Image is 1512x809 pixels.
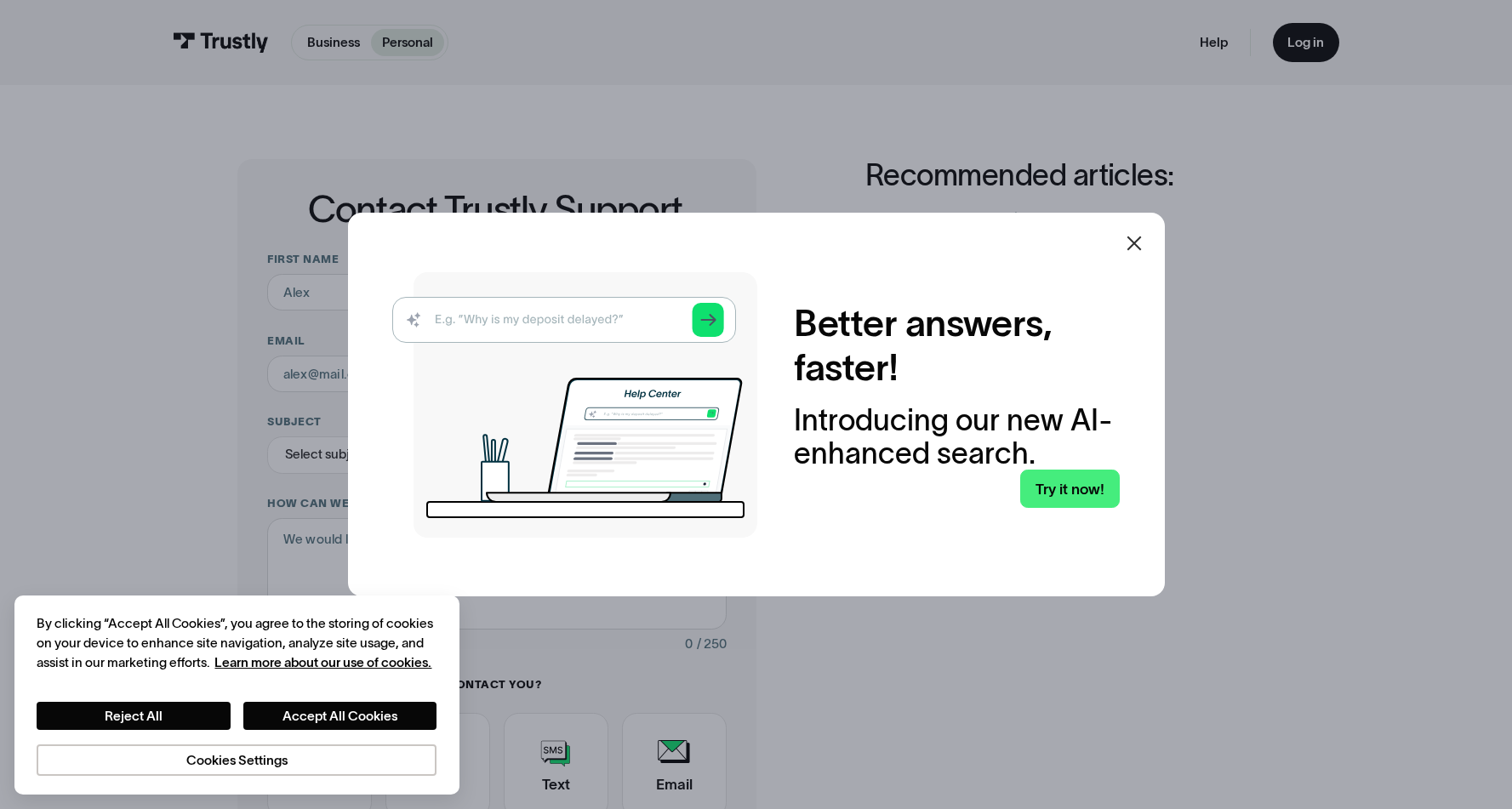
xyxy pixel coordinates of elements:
[37,702,230,730] button: Reject All
[14,595,459,794] div: Cookie banner
[794,404,1120,470] div: Introducing our new AI-enhanced search.
[37,614,436,776] div: Privacy
[37,744,436,776] button: Cookies Settings
[243,702,436,730] button: Accept All Cookies
[37,614,436,673] div: By clicking “Accept All Cookies”, you agree to the storing of cookies on your device to enhance s...
[794,301,1120,390] h2: Better answers, faster!
[1020,470,1121,508] a: Try it now!
[214,655,431,669] a: More information about your privacy, opens in a new tab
